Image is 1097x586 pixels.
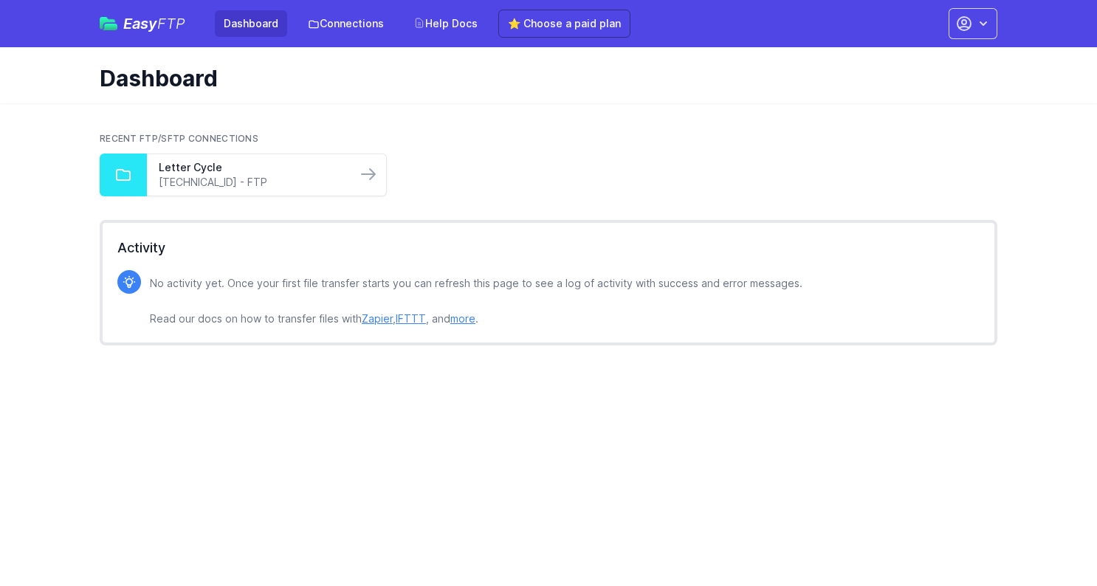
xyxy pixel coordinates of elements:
[123,16,185,31] span: Easy
[299,10,393,37] a: Connections
[362,312,393,325] a: Zapier
[215,10,287,37] a: Dashboard
[100,17,117,30] img: easyftp_logo.png
[159,175,345,190] a: [TECHNICAL_ID] - FTP
[450,312,475,325] a: more
[159,160,345,175] a: Letter Cycle
[117,238,980,258] h2: Activity
[405,10,486,37] a: Help Docs
[100,65,986,92] h1: Dashboard
[150,275,802,328] p: No activity yet. Once your first file transfer starts you can refresh this page to see a log of a...
[157,15,185,32] span: FTP
[100,16,185,31] a: EasyFTP
[498,10,630,38] a: ⭐ Choose a paid plan
[100,133,997,145] h2: Recent FTP/SFTP Connections
[396,312,426,325] a: IFTTT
